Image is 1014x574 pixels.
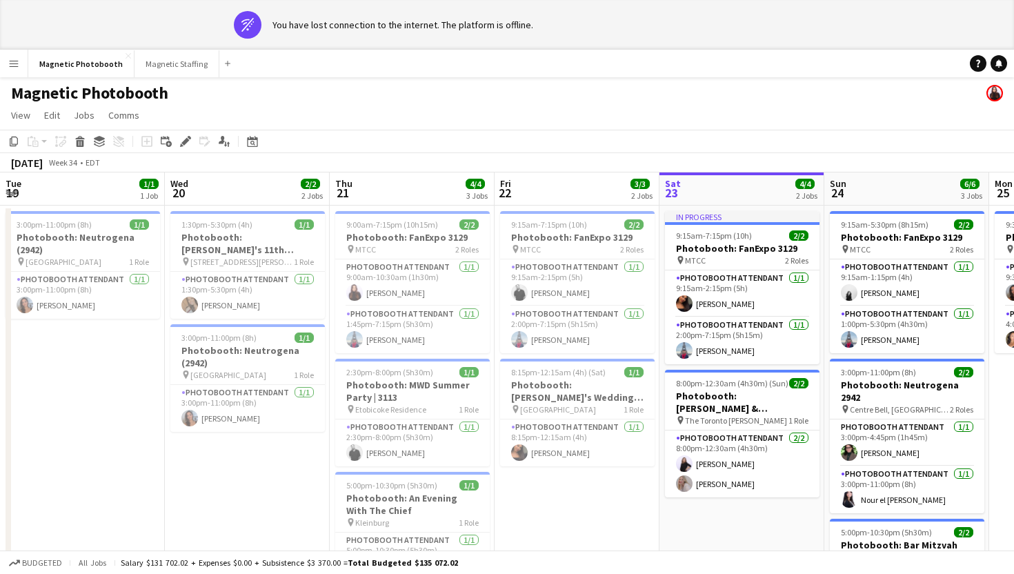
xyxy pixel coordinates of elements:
h3: Photobooth: [PERSON_NAME]'s 11th Birthday (3104) [170,231,325,256]
span: 22 [498,185,511,201]
span: 23 [663,185,681,201]
span: 1/1 [295,333,314,343]
app-card-role: Photobooth Attendant1/13:00pm-11:00pm (8h)Nour el [PERSON_NAME] [830,466,984,513]
span: 5:00pm-10:30pm (5h30m) [841,527,932,537]
app-job-card: 2:30pm-8:00pm (5h30m)1/1Photobooth: MWD Summer Party | 3113 Etobicoke Residence1 RolePhotobooth A... [335,359,490,466]
span: 8:00pm-12:30am (4h30m) (Sun) [676,378,788,388]
app-card-role: Photobooth Attendant1/13:00pm-4:45pm (1h45m)[PERSON_NAME] [830,419,984,466]
span: Tue [6,177,21,190]
span: [STREET_ADDRESS][PERSON_NAME] [190,257,294,267]
span: Fri [500,177,511,190]
span: 9:15am-7:15pm (10h) [511,219,587,230]
span: 4/4 [795,179,815,189]
span: 2/2 [301,179,320,189]
a: Edit [39,106,66,124]
app-card-role: Photobooth Attendant1/19:15am-2:15pm (5h)[PERSON_NAME] [500,259,655,306]
app-job-card: 9:15am-7:15pm (10h)2/2Photobooth: FanExpo 3129 MTCC2 RolesPhotobooth Attendant1/19:15am-2:15pm (5... [500,211,655,353]
div: Salary $131 702.02 + Expenses $0.00 + Subsistence $3 370.00 = [121,557,458,568]
span: 2/2 [954,219,973,230]
span: 2 Roles [620,244,644,255]
h3: Photobooth: [PERSON_NAME] & [PERSON_NAME]'s Wedding 2955 [665,390,819,415]
span: 2 Roles [950,404,973,415]
span: 1/1 [459,480,479,491]
div: In progress [665,211,819,222]
div: 9:15am-5:30pm (8h15m)2/2Photobooth: FanExpo 3129 MTCC2 RolesPhotobooth Attendant1/19:15am-1:15pm ... [830,211,984,353]
span: [GEOGRAPHIC_DATA] [520,404,596,415]
app-card-role: Photobooth Attendant1/13:00pm-11:00pm (8h)[PERSON_NAME] [6,272,160,319]
div: 1 Job [140,190,158,201]
span: The Toronto [PERSON_NAME] [685,415,787,426]
span: 1 Role [294,370,314,380]
app-job-card: 8:15pm-12:15am (4h) (Sat)1/1Photobooth: [PERSON_NAME]'s Wedding 2686 [GEOGRAPHIC_DATA]1 RolePhoto... [500,359,655,466]
app-job-card: 3:00pm-11:00pm (8h)2/2Photobooth: Neutrogena 2942 Centre Bell, [GEOGRAPHIC_DATA]2 RolesPhotobooth... [830,359,984,513]
app-job-card: 3:00pm-11:00pm (8h)1/1Photobooth: Neutrogena (2942) [GEOGRAPHIC_DATA]1 RolePhotobooth Attendant1/... [6,211,160,319]
span: Edit [44,109,60,121]
span: 2/2 [789,378,808,388]
span: 9:15am-5:30pm (8h15m) [841,219,928,230]
div: You have lost connection to the internet. The platform is offline. [272,19,533,31]
span: 1 Role [459,517,479,528]
h3: Photobooth: FanExpo 3129 [665,242,819,255]
span: 2 Roles [455,244,479,255]
span: Kleinburg [355,517,389,528]
h3: Photobooth: FanExpo 3129 [500,231,655,244]
app-card-role: Photobooth Attendant2/28:00pm-12:30am (4h30m)[PERSON_NAME][PERSON_NAME] [665,430,819,497]
app-job-card: 3:00pm-11:00pm (8h)1/1Photobooth: Neutrogena (2942) [GEOGRAPHIC_DATA]1 RolePhotobooth Attendant1/... [170,324,325,432]
span: Etobicoke Residence [355,404,426,415]
span: [GEOGRAPHIC_DATA] [26,257,101,267]
button: Magnetic Photobooth [28,50,135,77]
span: 2/2 [954,367,973,377]
div: In progress9:15am-7:15pm (10h)2/2Photobooth: FanExpo 3129 MTCC2 RolesPhotobooth Attendant1/19:15a... [665,211,819,364]
span: 3:00pm-11:00pm (8h) [17,219,92,230]
span: 3:00pm-11:00pm (8h) [841,367,916,377]
span: 1 Role [624,404,644,415]
h3: Photobooth: Neutrogena (2942) [6,231,160,256]
span: 1 Role [459,404,479,415]
span: 2/2 [789,230,808,241]
span: MTCC [685,255,706,266]
div: 2 Jobs [796,190,817,201]
app-card-role: Photobooth Attendant1/19:15am-2:15pm (5h)[PERSON_NAME] [665,270,819,317]
app-card-role: Photobooth Attendant1/18:15pm-12:15am (4h)[PERSON_NAME] [500,419,655,466]
app-job-card: 8:00pm-12:30am (4h30m) (Sun)2/2Photobooth: [PERSON_NAME] & [PERSON_NAME]'s Wedding 2955 The Toron... [665,370,819,497]
h3: Photobooth: [PERSON_NAME]'s Wedding 2686 [500,379,655,404]
h1: Magnetic Photobooth [11,83,168,103]
span: Week 34 [46,157,80,168]
h3: Photobooth: FanExpo 3129 [830,231,984,244]
span: MTCC [355,244,376,255]
button: Magnetic Staffing [135,50,219,77]
div: EDT [86,157,100,168]
span: 24 [828,185,846,201]
span: 9:00am-7:15pm (10h15m) [346,219,438,230]
app-user-avatar: Maria Lopes [986,85,1003,101]
span: 1/1 [624,367,644,377]
app-job-card: 1:30pm-5:30pm (4h)1/1Photobooth: [PERSON_NAME]'s 11th Birthday (3104) [STREET_ADDRESS][PERSON_NAM... [170,211,325,319]
span: 4/4 [466,179,485,189]
span: 3/3 [630,179,650,189]
span: 3:00pm-11:00pm (8h) [181,333,257,343]
span: 1/1 [139,179,159,189]
span: 2/2 [459,219,479,230]
span: Sun [830,177,846,190]
span: Sat [665,177,681,190]
app-job-card: 9:00am-7:15pm (10h15m)2/2Photobooth: FanExpo 3129 MTCC2 RolesPhotobooth Attendant1/19:00am-10:30a... [335,211,490,353]
a: Comms [103,106,145,124]
div: [DATE] [11,156,43,170]
app-card-role: Photobooth Attendant1/19:15am-1:15pm (4h)[PERSON_NAME] [830,259,984,306]
a: View [6,106,36,124]
span: 9:15am-7:15pm (10h) [676,230,752,241]
span: 2/2 [954,527,973,537]
span: 5:00pm-10:30pm (5h30m) [346,480,437,491]
h3: Photobooth: An Evening With The Chief [335,492,490,517]
h3: Photobooth: FanExpo 3129 [335,231,490,244]
span: Wed [170,177,188,190]
span: 8:15pm-12:15am (4h) (Sat) [511,367,606,377]
h3: Photobooth: MWD Summer Party | 3113 [335,379,490,404]
app-card-role: Photobooth Attendant1/19:00am-10:30am (1h30m)[PERSON_NAME] [335,259,490,306]
span: 1/1 [130,219,149,230]
span: 19 [3,185,21,201]
span: 2 Roles [785,255,808,266]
